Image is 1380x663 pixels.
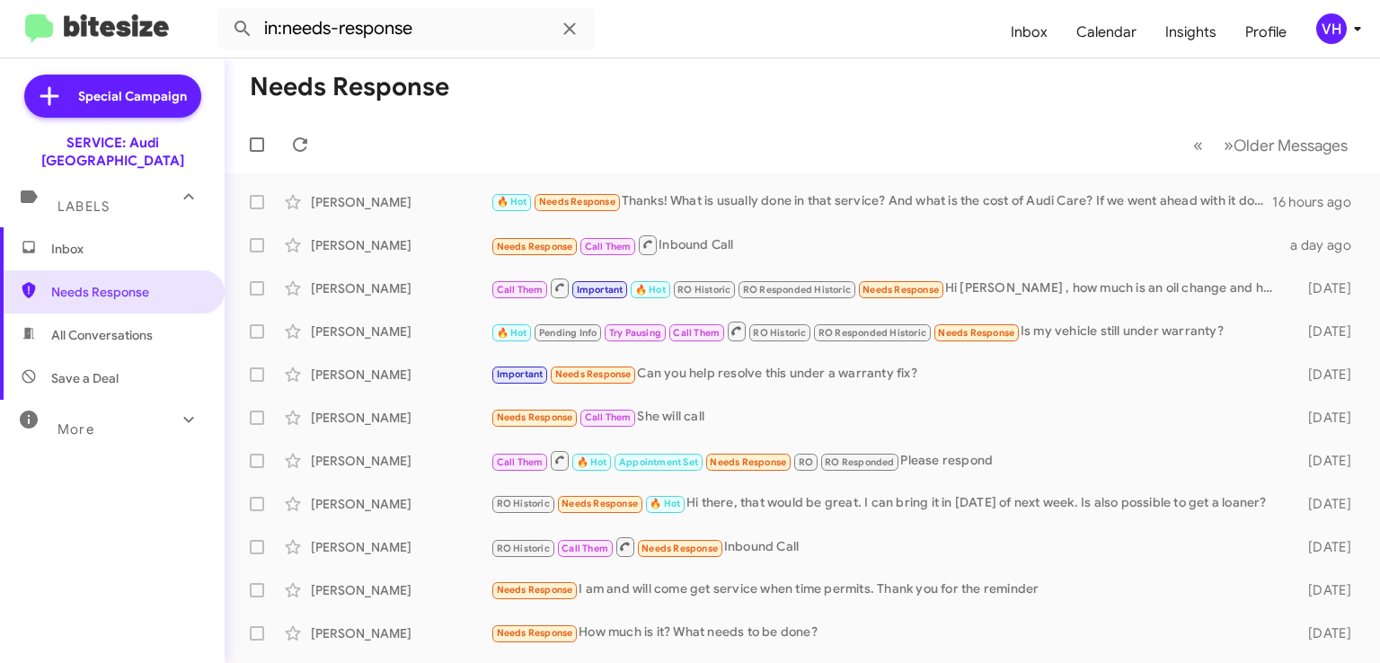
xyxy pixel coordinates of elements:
span: Older Messages [1234,136,1348,155]
span: RO Responded [825,456,894,468]
div: [PERSON_NAME] [311,624,491,642]
div: Is my vehicle still under warranty? [491,320,1286,342]
div: a day ago [1286,236,1366,254]
span: RO Responded Historic [818,327,926,339]
a: Calendar [1062,6,1151,58]
span: Try Pausing [609,327,661,339]
div: [DATE] [1286,581,1366,599]
span: Needs Response [555,368,632,380]
div: [DATE] [1286,624,1366,642]
a: Insights [1151,6,1231,58]
span: Needs Response [497,627,573,639]
a: Special Campaign [24,75,201,118]
span: Call Them [562,543,608,554]
span: 🔥 Hot [497,327,527,339]
span: Important [577,284,624,296]
span: Appointment Set [619,456,698,468]
span: RO Historic [497,498,550,509]
div: [DATE] [1286,538,1366,556]
div: 16 hours ago [1272,193,1366,211]
span: RO Historic [753,327,806,339]
div: [PERSON_NAME] [311,495,491,513]
div: [PERSON_NAME] [311,538,491,556]
div: Inbound Call [491,234,1286,256]
span: Pending Info [539,327,597,339]
div: Hi there, that would be great. I can bring it in [DATE] of next week. Is also possible to get a l... [491,493,1286,514]
div: [DATE] [1286,279,1366,297]
nav: Page navigation example [1183,127,1358,164]
span: Call Them [673,327,720,339]
span: 🔥 Hot [577,456,607,468]
div: Can you help resolve this under a warranty fix? [491,364,1286,385]
span: Needs Response [641,543,718,554]
div: [PERSON_NAME] [311,193,491,211]
span: 🔥 Hot [497,196,527,208]
span: Needs Response [497,411,573,423]
input: Search [217,7,595,50]
span: Labels [57,199,110,215]
button: Next [1213,127,1358,164]
span: Needs Response [497,584,573,596]
div: I am and will come get service when time permits. Thank you for the reminder [491,579,1286,600]
span: 🔥 Hot [650,498,680,509]
button: VH [1301,13,1360,44]
div: Please respond [491,449,1286,472]
span: Needs Response [539,196,615,208]
div: [DATE] [1286,452,1366,470]
div: VH [1316,13,1347,44]
div: [PERSON_NAME] [311,323,491,340]
div: She will call [491,407,1286,428]
button: Previous [1182,127,1214,164]
div: [PERSON_NAME] [311,366,491,384]
div: [DATE] [1286,495,1366,513]
span: Save a Deal [51,369,119,387]
div: Hi [PERSON_NAME] , how much is an oil change and how long will it take ? [491,277,1286,299]
span: Needs Response [938,327,1014,339]
span: RO Responded Historic [743,284,851,296]
span: Needs Response [862,284,939,296]
h1: Needs Response [250,73,449,102]
div: [DATE] [1286,366,1366,384]
span: Needs Response [562,498,638,509]
div: Inbound Call [491,535,1286,558]
span: Inbox [51,240,204,258]
div: How much is it? What needs to be done? [491,623,1286,643]
div: [PERSON_NAME] [311,581,491,599]
span: « [1193,134,1203,156]
div: [DATE] [1286,409,1366,427]
span: » [1224,134,1234,156]
span: More [57,421,94,438]
span: All Conversations [51,326,153,344]
span: Call Them [497,284,544,296]
span: Call Them [585,241,632,252]
span: Needs Response [710,456,786,468]
span: Call Them [497,456,544,468]
span: Needs Response [51,283,204,301]
span: Call Them [585,411,632,423]
div: [PERSON_NAME] [311,236,491,254]
div: [PERSON_NAME] [311,279,491,297]
div: [PERSON_NAME] [311,409,491,427]
span: RO Historic [497,543,550,554]
a: Inbox [996,6,1062,58]
div: [PERSON_NAME] [311,452,491,470]
div: [DATE] [1286,323,1366,340]
span: RO Historic [677,284,730,296]
div: Thanks! What is usually done in that service? And what is the cost of Audi Care? If we went ahead... [491,191,1272,212]
a: Profile [1231,6,1301,58]
span: Important [497,368,544,380]
span: Special Campaign [78,87,187,105]
span: RO [799,456,813,468]
span: 🔥 Hot [635,284,666,296]
span: Needs Response [497,241,573,252]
